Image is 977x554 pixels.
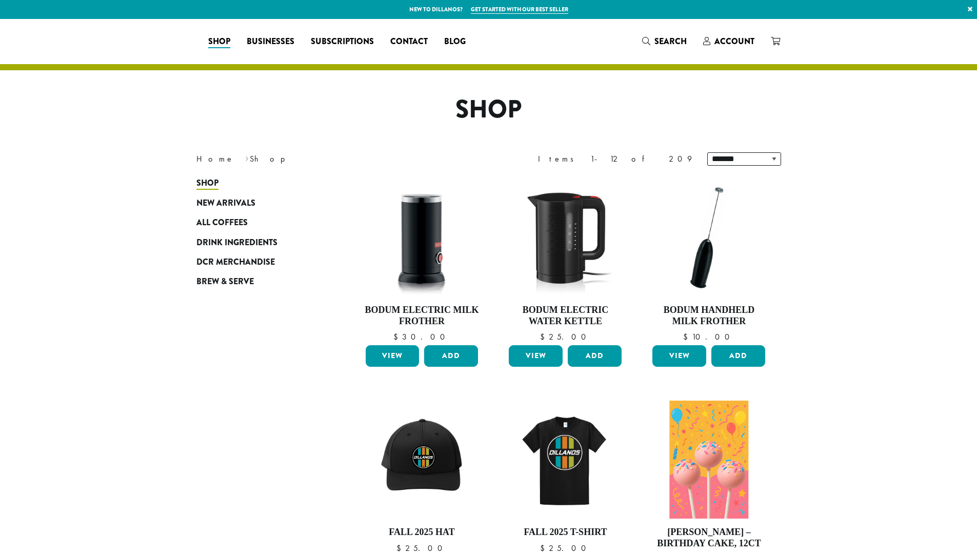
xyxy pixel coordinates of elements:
[506,179,624,341] a: Bodum Electric Water Kettle $25.00
[650,305,768,327] h4: Bodum Handheld Milk Frother
[683,331,692,342] span: $
[506,527,624,538] h4: Fall 2025 T-Shirt
[196,232,320,252] a: Drink Ingredients
[711,345,765,367] button: Add
[196,275,254,288] span: Brew & Serve
[196,193,320,213] a: New Arrivals
[196,197,255,210] span: New Arrivals
[208,35,230,48] span: Shop
[363,401,481,519] img: DCR-Retro-Three-Strip-Circle-Patch-Trucker-Hat-Fall-WEB-scaled.jpg
[396,543,447,553] bdi: 25.00
[247,35,294,48] span: Businesses
[196,216,248,229] span: All Coffees
[568,345,622,367] button: Add
[654,35,687,47] span: Search
[196,213,320,232] a: All Coffees
[366,345,420,367] a: View
[363,179,481,341] a: Bodum Electric Milk Frother $30.00
[393,331,402,342] span: $
[200,33,238,50] a: Shop
[506,305,624,327] h4: Bodum Electric Water Kettle
[650,527,768,549] h4: [PERSON_NAME] – Birthday Cake, 12ct
[363,305,481,327] h4: Bodum Electric Milk Frother
[540,543,591,553] bdi: 25.00
[444,35,466,48] span: Blog
[650,179,768,296] img: DP3927.01-002.png
[714,35,754,47] span: Account
[538,153,692,165] div: Items 1-12 of 209
[393,331,450,342] bdi: 30.00
[540,331,549,342] span: $
[196,252,320,272] a: DCR Merchandise
[196,173,320,193] a: Shop
[245,149,249,165] span: ›
[506,401,624,519] img: DCR-Retro-Three-Strip-Circle-Tee-Fall-WEB-scaled.jpg
[670,401,748,519] img: Birthday-Cake.png
[196,256,275,269] span: DCR Merchandise
[363,527,481,538] h4: Fall 2025 Hat
[196,236,277,249] span: Drink Ingredients
[424,345,478,367] button: Add
[471,5,568,14] a: Get started with our best seller
[189,95,789,125] h1: Shop
[540,543,549,553] span: $
[650,179,768,341] a: Bodum Handheld Milk Frother $10.00
[196,272,320,291] a: Brew & Serve
[396,543,405,553] span: $
[311,35,374,48] span: Subscriptions
[683,331,734,342] bdi: 10.00
[652,345,706,367] a: View
[196,153,473,165] nav: Breadcrumb
[634,33,695,50] a: Search
[506,179,624,296] img: DP3955.01.png
[390,35,428,48] span: Contact
[363,179,481,296] img: DP3954.01-002.png
[196,153,234,164] a: Home
[540,331,591,342] bdi: 25.00
[509,345,563,367] a: View
[196,177,218,190] span: Shop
